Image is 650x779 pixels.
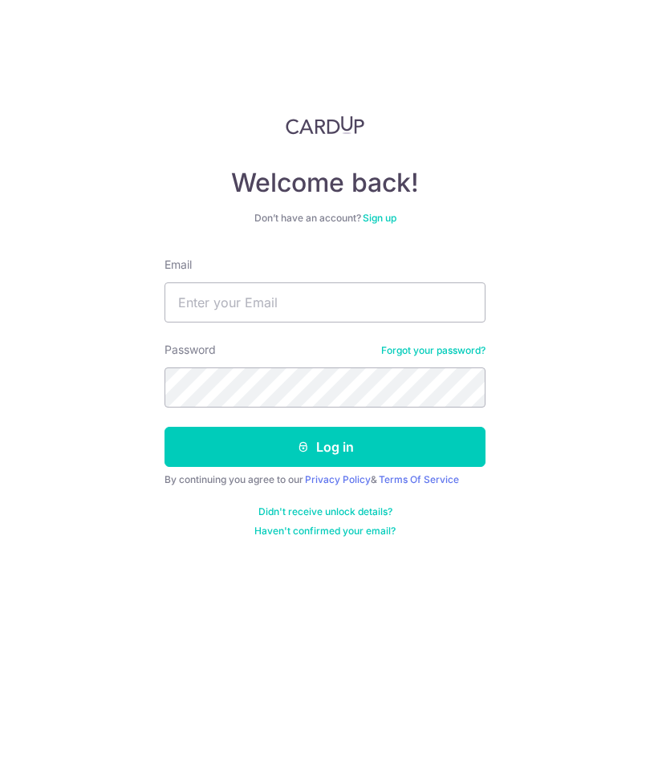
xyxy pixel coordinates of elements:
a: Forgot your password? [381,344,485,357]
div: Don’t have an account? [165,212,485,225]
a: Privacy Policy [305,473,371,485]
div: By continuing you agree to our & [165,473,485,486]
h4: Welcome back! [165,167,485,199]
img: CardUp Logo [286,116,364,135]
a: Sign up [363,212,396,224]
input: Enter your Email [165,282,485,323]
a: Terms Of Service [379,473,459,485]
a: Didn't receive unlock details? [258,505,392,518]
a: Haven't confirmed your email? [254,525,396,538]
label: Email [165,257,192,273]
button: Log in [165,427,485,467]
label: Password [165,342,216,358]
